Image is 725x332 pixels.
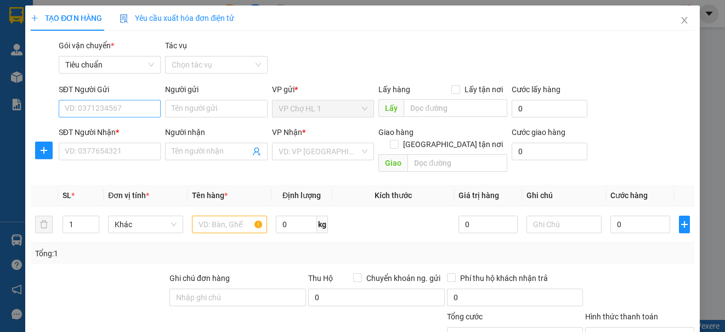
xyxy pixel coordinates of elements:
span: Phí thu hộ khách nhận trả [456,272,552,284]
span: Yêu cầu xuất hóa đơn điện tử [120,14,234,22]
div: SĐT Người Nhận [59,126,161,138]
div: Người nhận [165,126,267,138]
span: Lấy [378,99,404,117]
span: SL [63,191,71,200]
button: Close [669,5,700,36]
button: plus [35,142,53,159]
span: Gửi hàng Hạ Long: Hotline: [23,61,146,81]
span: Gói vận chuyển [59,41,114,50]
span: TẠO ĐƠN HÀNG [31,14,102,22]
span: Tiêu chuẩn [65,57,154,73]
input: Cước giao hàng [512,143,587,160]
span: Định lượng [282,191,321,200]
span: Lấy tận nơi [460,83,507,95]
span: Cước hàng [610,191,648,200]
input: Ghi chú đơn hàng [169,289,306,306]
input: Ghi Chú [526,216,602,233]
span: user-add [252,147,261,156]
input: 0 [458,216,518,233]
button: delete [35,216,53,233]
div: Tổng: 1 [35,247,281,260]
input: Cước lấy hàng [512,100,587,117]
span: Kích thước [375,191,412,200]
span: Giao hàng [378,128,414,137]
strong: 024 3236 3236 - [22,30,147,49]
span: Lấy hàng [378,85,410,94]
div: VP gửi [272,83,374,95]
span: Tổng cước [447,312,483,321]
label: Tác vụ [165,41,187,50]
span: VP Chợ HL 1 [279,100,367,117]
span: plus [679,220,689,229]
span: kg [317,216,328,233]
span: VP Nhận [272,128,302,137]
label: Ghi chú đơn hàng [169,274,230,283]
span: close [680,16,689,25]
th: Ghi chú [522,185,606,206]
img: icon [120,14,128,23]
span: Tên hàng [192,191,228,200]
div: SĐT Người Gửi [59,83,161,95]
strong: Công ty TNHH Phúc Xuyên [23,5,146,17]
span: Chuyển khoản ng. gửi [362,272,445,284]
img: logo [7,81,21,135]
strong: 0886 027 027 [76,71,124,81]
button: plus [679,216,690,233]
div: Người gửi [165,83,267,95]
span: Gửi hàng [GEOGRAPHIC_DATA]: Hotline: [22,20,147,59]
span: plus [36,146,52,155]
span: Giá trị hàng [458,191,499,200]
strong: 02033 616 626 - [44,61,146,81]
strong: 0888 827 827 - 0848 827 827 [70,40,147,59]
span: [GEOGRAPHIC_DATA] tận nơi [399,138,507,150]
span: Đơn vị tính [108,191,149,200]
input: VD: Bàn, Ghế [192,216,267,233]
span: Thu Hộ [308,274,333,283]
input: Dọc đường [407,154,507,172]
span: Giao [378,154,407,172]
input: Dọc đường [404,99,507,117]
span: plus [31,14,38,22]
label: Cước giao hàng [512,128,565,137]
label: Cước lấy hàng [512,85,560,94]
span: Khác [115,216,177,233]
label: Hình thức thanh toán [585,312,658,321]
